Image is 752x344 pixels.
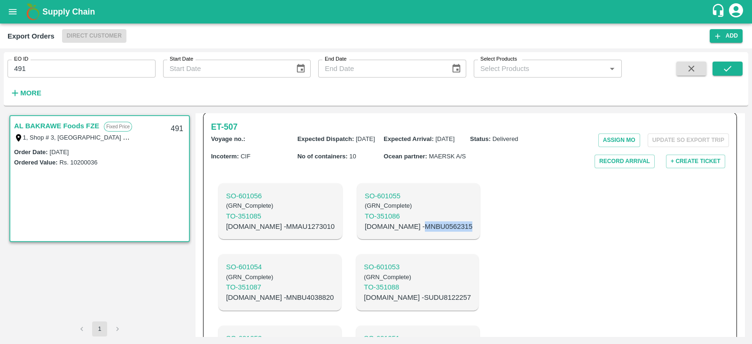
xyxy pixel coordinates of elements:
b: Status : [470,135,491,142]
a: AL BAKRAWE Foods FZE [14,120,99,132]
h6: ( GRN_Complete ) [365,201,472,211]
a: SO-601056 [226,191,335,201]
h6: ( GRN_Complete ) [226,201,335,211]
p: [DOMAIN_NAME] - SUDU8122257 [364,292,471,303]
span: [DATE] [435,135,454,142]
p: SO- 601056 [226,191,335,201]
span: [DATE] [356,135,375,142]
b: Supply Chain [42,7,95,16]
h6: ET- 507 [211,120,237,133]
input: End Date [318,60,443,78]
p: TO- 351086 [365,211,472,221]
a: SO-601053 [364,262,471,272]
p: SO- 601053 [364,262,471,272]
p: SO- 601055 [365,191,472,201]
b: Expected Arrival : [384,135,433,142]
b: Ocean partner : [384,153,427,160]
a: Supply Chain [42,5,711,18]
p: TO- 351085 [226,211,335,221]
a: TO-351086 [365,211,472,221]
button: Record Arrival [595,155,655,168]
label: Rs. 10200036 [59,159,97,166]
button: + Create Ticket [666,155,725,168]
p: [DOMAIN_NAME] - MNBU0562315 [365,221,472,232]
b: Incoterm : [211,153,239,160]
p: [DOMAIN_NAME] - MMAU1273010 [226,221,335,232]
span: MAERSK A/S [429,153,466,160]
div: 491 [165,118,189,140]
button: Open [606,63,618,75]
a: TO-351088 [364,282,471,292]
a: TO-351085 [226,211,335,221]
label: 1, Shop # 3, [GEOGRAPHIC_DATA] – central fruits and vegetables market, , , , , [GEOGRAPHIC_DATA] [23,133,305,141]
p: [DOMAIN_NAME] - MNBU4038820 [226,292,334,303]
p: TO- 351087 [226,282,334,292]
input: Start Date [163,60,288,78]
b: Expected Dispatch : [298,135,354,142]
label: Ordered Value: [14,159,57,166]
a: TO-351087 [226,282,334,292]
b: Voyage no. : [211,135,245,142]
span: Delivered [493,135,518,142]
p: SO- 601051 [364,333,471,344]
button: Assign MO [598,133,640,147]
b: No of containers : [298,153,348,160]
span: 10 [349,153,356,160]
label: Start Date [170,55,193,63]
label: Order Date : [14,149,48,156]
a: SO-601055 [365,191,472,201]
div: Export Orders [8,30,55,42]
input: Enter EO ID [8,60,156,78]
a: SO-601054 [226,262,334,272]
h6: ( GRN_Complete ) [226,273,334,282]
p: SO- 601054 [226,262,334,272]
button: Choose date [292,60,310,78]
label: End Date [325,55,346,63]
strong: More [20,89,41,97]
button: More [8,85,44,101]
div: customer-support [711,3,728,20]
div: account of current user [728,2,744,22]
p: Fixed Price [104,122,132,132]
button: open drawer [2,1,23,23]
nav: pagination navigation [73,321,126,336]
label: EO ID [14,55,28,63]
a: ET-507 [211,120,237,133]
span: CIF [241,153,251,160]
p: TO- 351088 [364,282,471,292]
a: SO-601051 [364,333,471,344]
label: [DATE] [50,149,69,156]
label: Select Products [480,55,517,63]
img: logo [23,2,42,21]
button: Add [710,29,743,43]
input: Select Products [477,63,603,75]
button: Choose date [447,60,465,78]
button: page 1 [92,321,107,336]
h6: ( GRN_Complete ) [364,273,471,282]
a: SO-601052 [226,333,334,344]
p: SO- 601052 [226,333,334,344]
